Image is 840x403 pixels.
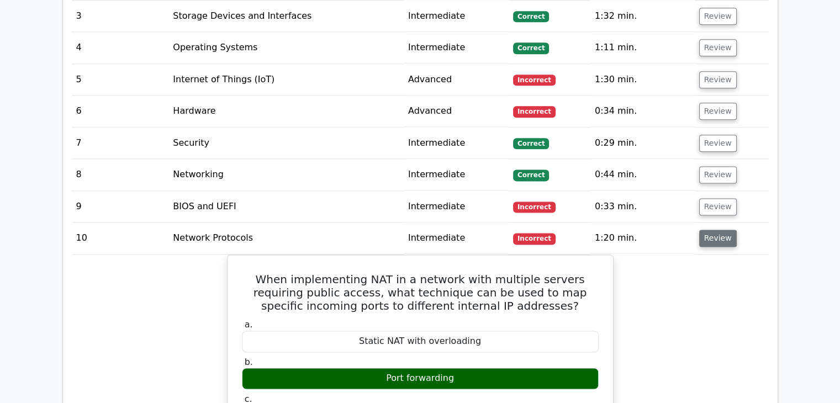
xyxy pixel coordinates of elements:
[699,8,737,25] button: Review
[699,166,737,183] button: Review
[699,39,737,56] button: Review
[245,319,253,330] span: a.
[242,331,599,352] div: Static NAT with overloading
[72,128,169,159] td: 7
[699,230,737,247] button: Review
[404,96,509,127] td: Advanced
[590,222,695,254] td: 1:20 min.
[513,201,556,213] span: Incorrect
[404,159,509,190] td: Intermediate
[72,96,169,127] td: 6
[242,368,599,389] div: Port forwarding
[513,106,556,117] span: Incorrect
[590,32,695,63] td: 1:11 min.
[404,222,509,254] td: Intermediate
[513,43,549,54] span: Correct
[168,159,404,190] td: Networking
[590,191,695,222] td: 0:33 min.
[590,96,695,127] td: 0:34 min.
[513,11,549,22] span: Correct
[699,135,737,152] button: Review
[404,32,509,63] td: Intermediate
[168,1,404,32] td: Storage Devices and Interfaces
[168,96,404,127] td: Hardware
[513,169,549,181] span: Correct
[590,1,695,32] td: 1:32 min.
[513,138,549,149] span: Correct
[168,128,404,159] td: Security
[590,64,695,96] td: 1:30 min.
[168,222,404,254] td: Network Protocols
[513,233,556,244] span: Incorrect
[404,64,509,96] td: Advanced
[72,159,169,190] td: 8
[168,32,404,63] td: Operating Systems
[72,1,169,32] td: 3
[72,32,169,63] td: 4
[590,159,695,190] td: 0:44 min.
[590,128,695,159] td: 0:29 min.
[168,191,404,222] td: BIOS and UEFI
[699,71,737,88] button: Review
[241,273,600,312] h5: When implementing NAT in a network with multiple servers requiring public access, what technique ...
[513,75,556,86] span: Incorrect
[404,1,509,32] td: Intermediate
[72,64,169,96] td: 5
[168,64,404,96] td: Internet of Things (IoT)
[404,191,509,222] td: Intermediate
[699,198,737,215] button: Review
[404,128,509,159] td: Intermediate
[72,222,169,254] td: 10
[699,103,737,120] button: Review
[72,191,169,222] td: 9
[245,357,253,367] span: b.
